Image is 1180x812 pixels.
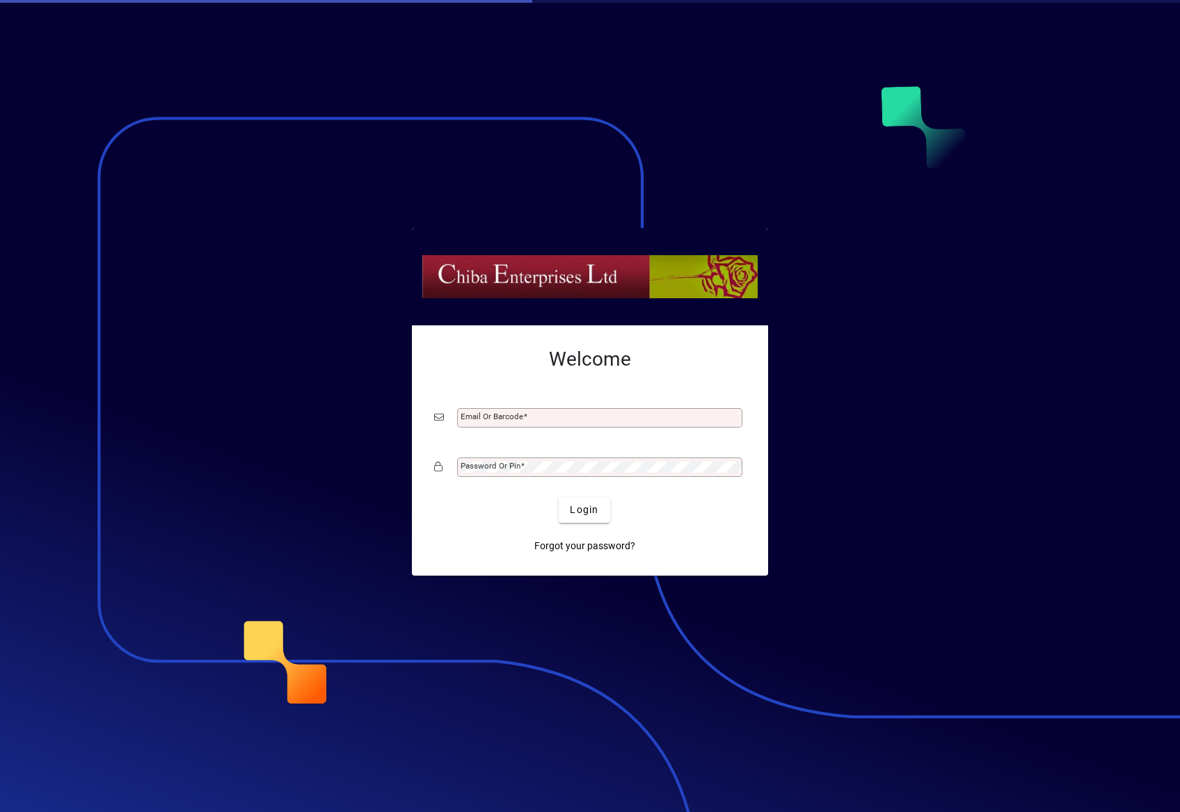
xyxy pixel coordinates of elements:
mat-label: Email or Barcode [461,412,523,421]
mat-label: Password or Pin [461,461,520,471]
a: Forgot your password? [529,534,641,559]
button: Login [559,498,609,523]
span: Login [570,503,598,517]
span: Forgot your password? [534,539,635,553]
h2: Welcome [434,348,746,371]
